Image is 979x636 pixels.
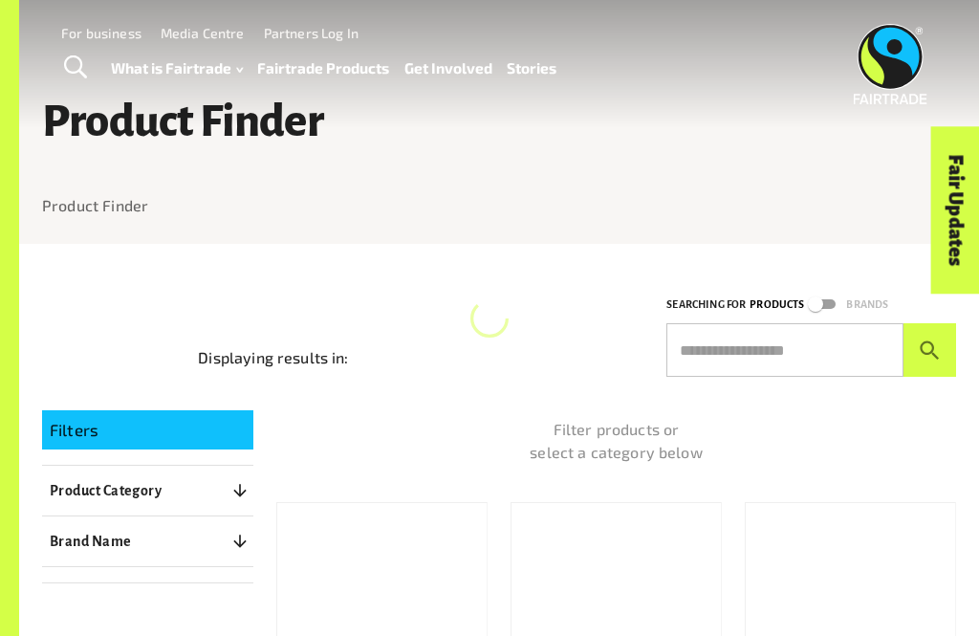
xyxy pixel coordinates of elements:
[42,196,148,214] a: Product Finder
[750,296,804,314] p: Products
[42,473,253,508] button: Product Category
[50,418,246,442] p: Filters
[264,25,359,41] a: Partners Log In
[507,55,556,81] a: Stories
[404,55,492,81] a: Get Involved
[52,44,98,92] a: Toggle Search
[161,25,245,41] a: Media Centre
[846,296,888,314] p: Brands
[257,55,389,81] a: Fairtrade Products
[854,24,927,104] img: Fairtrade Australia New Zealand logo
[111,55,243,81] a: What is Fairtrade
[50,530,132,553] p: Brand Name
[42,524,253,559] button: Brand Name
[198,346,348,369] p: Displaying results in:
[276,418,956,464] p: Filter products or select a category below
[666,296,746,314] p: Searching for
[42,194,956,217] nav: breadcrumb
[50,479,162,502] p: Product Category
[61,25,141,41] a: For business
